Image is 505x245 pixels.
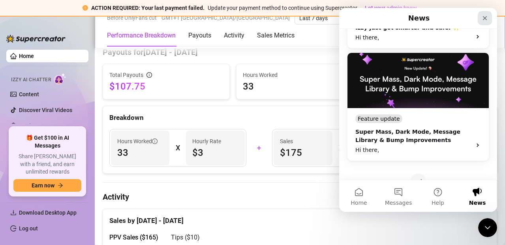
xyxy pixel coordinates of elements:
[117,137,158,146] span: Hours Worked
[103,191,497,202] h4: Activity
[362,3,420,13] button: Let your admin know
[339,8,497,212] iframe: Intercom live chat
[6,35,66,43] img: logo-BBDzfeDw.svg
[19,91,39,97] a: Content
[339,142,343,154] div: X
[109,80,223,93] span: $107.75
[109,71,143,79] span: Total Payouts
[19,209,77,216] span: Download Desktop App
[192,146,238,159] span: $3
[58,183,63,188] span: arrow-right
[10,209,17,216] span: download
[103,47,497,58] h4: Payouts for [DATE] - [DATE]
[171,234,200,241] span: Tips ( $10 )
[161,12,290,24] span: GMT+1 [GEOGRAPHIC_DATA]/[GEOGRAPHIC_DATA]
[192,137,221,146] article: Hourly Rate
[19,53,34,59] a: Home
[243,80,357,93] span: 33
[152,138,158,144] span: info-circle
[13,134,81,150] span: 🎁 Get $100 in AI Messages
[224,31,244,40] div: Activity
[251,142,267,154] div: +
[83,5,88,11] span: exclamation-circle
[11,76,51,84] span: Izzy AI Chatter
[188,31,211,40] div: Payouts
[365,5,417,11] span: Let your admin know
[13,179,81,192] button: Earn nowarrow-right
[19,123,40,129] a: Settings
[107,31,176,40] div: Performance Breakdown
[54,73,66,84] img: AI Chatter
[91,5,205,11] strong: ACTION REQUIRED: Your last payment failed.
[208,5,359,11] span: Update your payment method to continue using Supercreator.
[299,12,373,24] span: Last 7 days
[243,71,357,79] span: Hours Worked
[280,137,326,146] span: Sales
[109,234,158,241] span: PPV Sales ( $165 )
[107,12,157,24] span: Before OnlyFans cut
[19,225,38,232] a: Log out
[19,107,72,113] a: Discover Viral Videos
[280,146,326,159] span: $175
[117,146,163,159] span: 33
[32,182,54,189] span: Earn now
[109,112,490,123] div: Breakdown
[13,153,81,176] span: Share [PERSON_NAME] with a friend, and earn unlimited rewards
[146,72,152,78] span: info-circle
[109,209,490,226] div: Sales by [DATE] - [DATE]
[478,218,497,237] iframe: Intercom live chat
[176,142,180,154] div: X
[257,31,295,40] div: Sales Metrics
